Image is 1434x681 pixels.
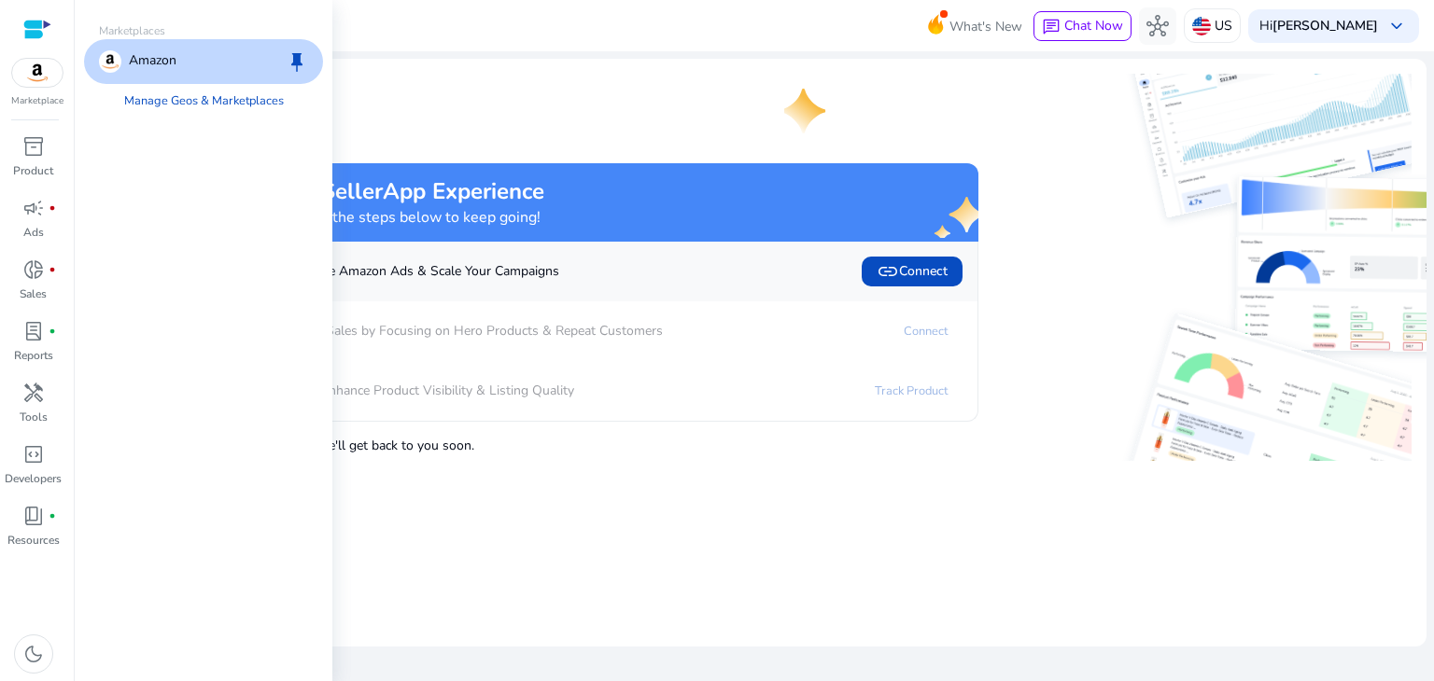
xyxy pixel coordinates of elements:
img: one-star.svg [784,89,829,133]
p: US [1215,9,1232,42]
h4: Almost there! Complete the steps below to keep going! [164,209,544,227]
img: us.svg [1192,17,1211,35]
p: Marketplaces [84,22,323,39]
span: dark_mode [22,643,45,665]
span: fiber_manual_record [49,327,56,335]
p: , and we'll get back to you soon. [142,428,978,455]
span: Chat Now [1064,17,1123,35]
a: Manage Geos & Marketplaces [109,84,299,118]
a: Track Product [860,376,963,406]
img: amazon.svg [99,50,121,73]
button: linkConnect [862,257,963,286]
span: book_4 [22,505,45,527]
span: What's New [949,10,1022,43]
span: handyman [22,382,45,404]
span: fiber_manual_record [49,266,56,273]
p: Sales [20,285,47,302]
button: chatChat Now [1033,11,1132,41]
p: Product [13,162,53,179]
span: campaign [22,197,45,219]
p: Resources [7,532,60,549]
span: fiber_manual_record [49,204,56,212]
p: Automate Amazon Ads & Scale Your Campaigns [191,261,559,281]
p: Marketplace [11,94,63,108]
span: keep [286,50,308,73]
p: Amazon [129,50,176,73]
span: fiber_manual_record [49,512,56,520]
p: Enhance Product Visibility & Listing Quality [191,381,574,400]
p: Ads [23,224,44,241]
span: inventory_2 [22,135,45,158]
span: hub [1146,15,1169,37]
p: Tools [20,409,48,425]
h2: Maximize your SellerApp Experience [164,178,544,205]
span: lab_profile [22,320,45,342]
p: Reports [14,347,53,364]
button: hub [1139,7,1176,45]
img: amazon.svg [12,59,63,87]
p: Developers [5,470,62,487]
span: donut_small [22,258,45,281]
p: Hi [1259,20,1378,33]
span: Connect [877,260,948,283]
span: code_blocks [22,443,45,466]
a: Connect [889,316,963,346]
b: [PERSON_NAME] [1272,17,1378,35]
span: chat [1042,18,1061,36]
span: keyboard_arrow_down [1385,15,1408,37]
span: link [877,260,899,283]
p: Boost Sales by Focusing on Hero Products & Repeat Customers [191,321,663,340]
